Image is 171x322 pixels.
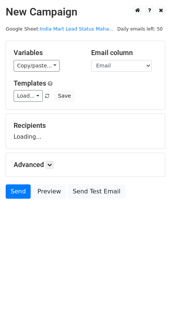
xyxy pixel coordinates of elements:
span: Daily emails left: 50 [115,25,165,33]
a: Send Test Email [68,184,125,199]
h5: Email column [91,49,157,57]
a: Templates [14,79,46,87]
button: Save [54,90,74,102]
a: Daily emails left: 50 [115,26,165,32]
h5: Advanced [14,161,157,169]
h5: Variables [14,49,80,57]
a: Preview [33,184,66,199]
a: Load... [14,90,43,102]
h2: New Campaign [6,6,165,18]
a: India Mart Lead Status Maha... [40,26,113,32]
h5: Recipients [14,121,157,130]
div: Loading... [14,121,157,141]
a: Copy/paste... [14,60,60,72]
small: Google Sheet: [6,26,113,32]
a: Send [6,184,31,199]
